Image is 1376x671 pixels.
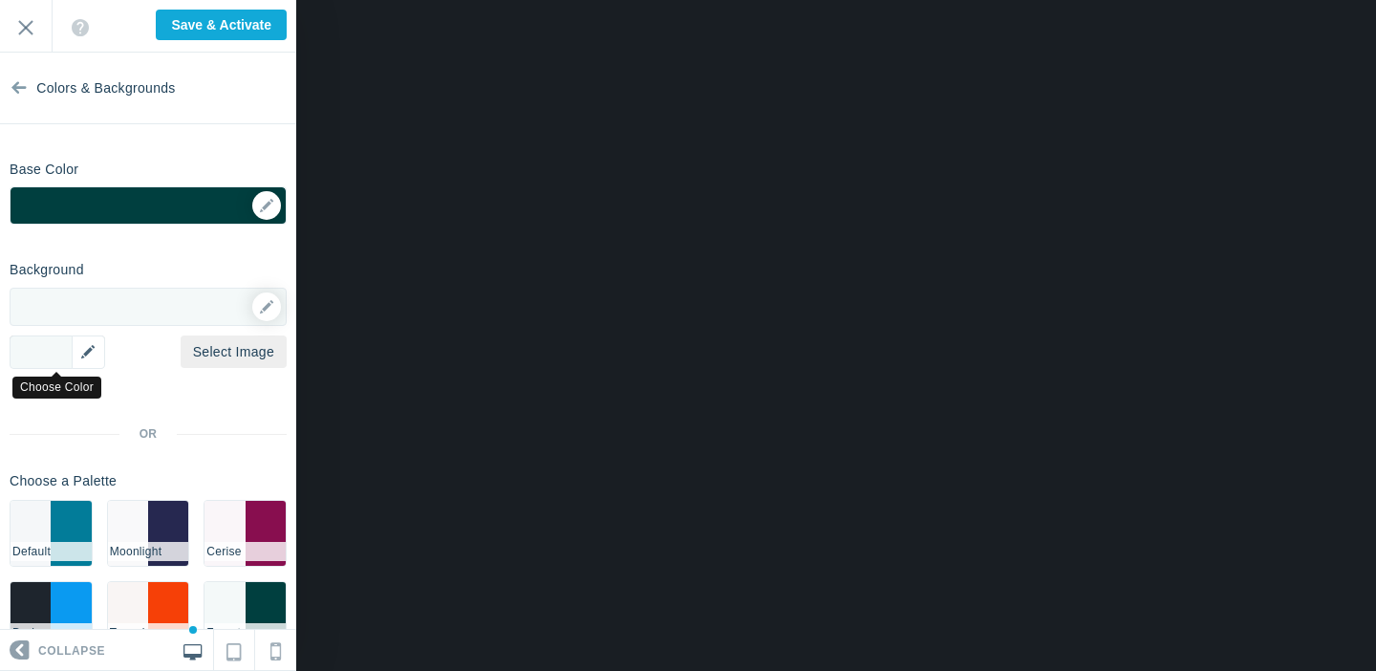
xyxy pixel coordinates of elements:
[12,377,101,399] div: Choose Color
[156,10,287,40] input: Save & Activate
[10,471,287,490] p: Choose a Palette
[108,582,148,647] li: #f9f5f4
[108,501,148,566] li: #f9f9fa
[181,335,287,368] a: Select Image
[11,187,286,235] div: ▼
[204,501,245,566] li: #faf6f9
[10,335,105,369] div: ▼
[246,501,286,566] li: #880e4f
[10,162,78,177] h6: Base Color
[51,501,91,566] li: #027c99
[204,582,245,647] li: #f4f9f9
[119,426,177,443] span: OR
[204,542,286,561] li: Cerise
[11,582,51,647] li: #1e252d
[148,582,188,647] li: #f64007
[246,582,286,647] li: #003f3f
[11,501,51,566] li: #f5f7f9
[38,631,105,671] span: Collapse
[51,582,91,647] li: #0a9af1
[36,53,175,124] span: Colors & Backgrounds
[108,623,189,642] li: Tangelo
[108,542,189,561] li: Moonlight
[148,501,188,566] li: #262850
[10,263,84,277] h6: Background
[204,623,286,642] li: Forest
[11,623,92,642] li: Dark
[11,542,92,561] li: Default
